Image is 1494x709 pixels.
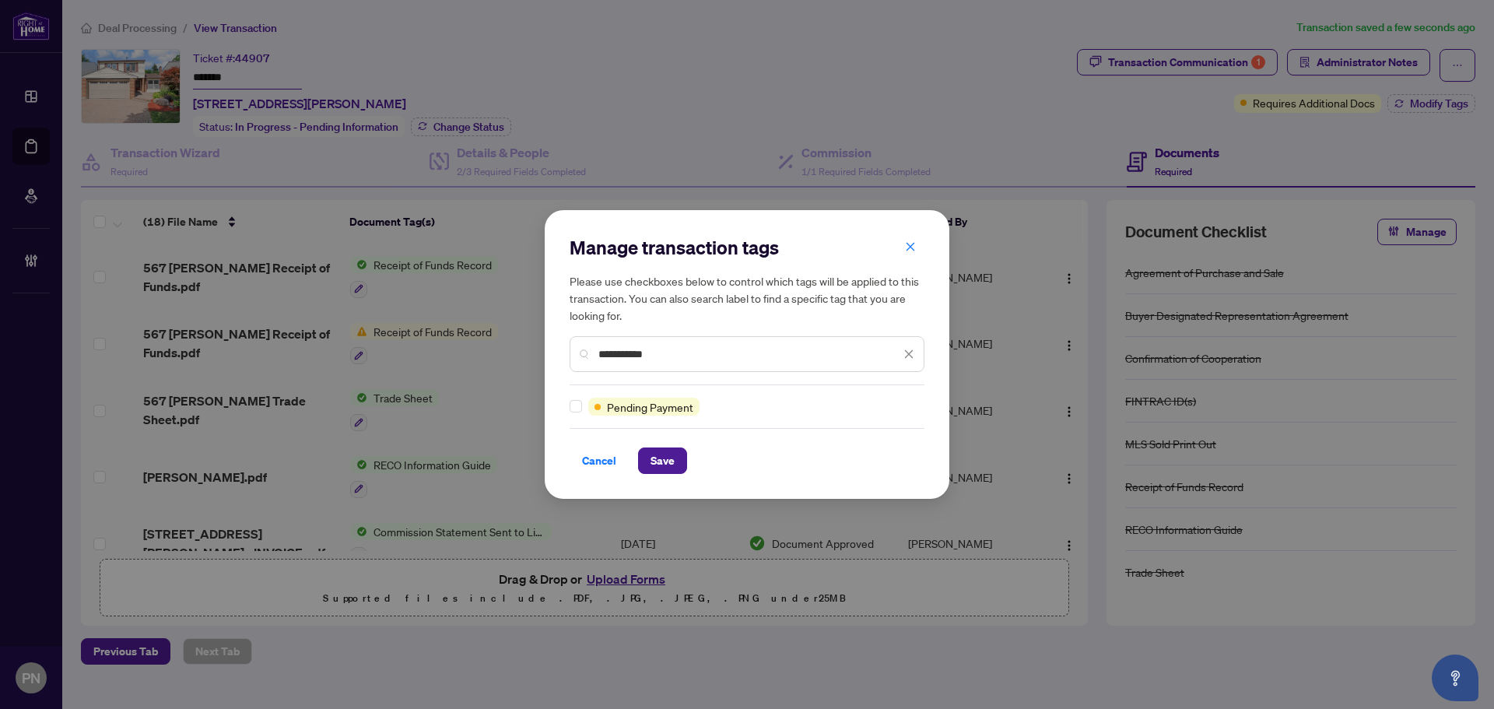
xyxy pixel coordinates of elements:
[638,448,687,474] button: Save
[570,235,924,260] h2: Manage transaction tags
[582,448,616,473] span: Cancel
[570,448,629,474] button: Cancel
[1432,655,1478,701] button: Open asap
[905,241,916,252] span: close
[651,448,675,473] span: Save
[903,349,914,360] span: close
[570,272,924,324] h5: Please use checkboxes below to control which tags will be applied to this transaction. You can al...
[607,398,693,416] span: Pending Payment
